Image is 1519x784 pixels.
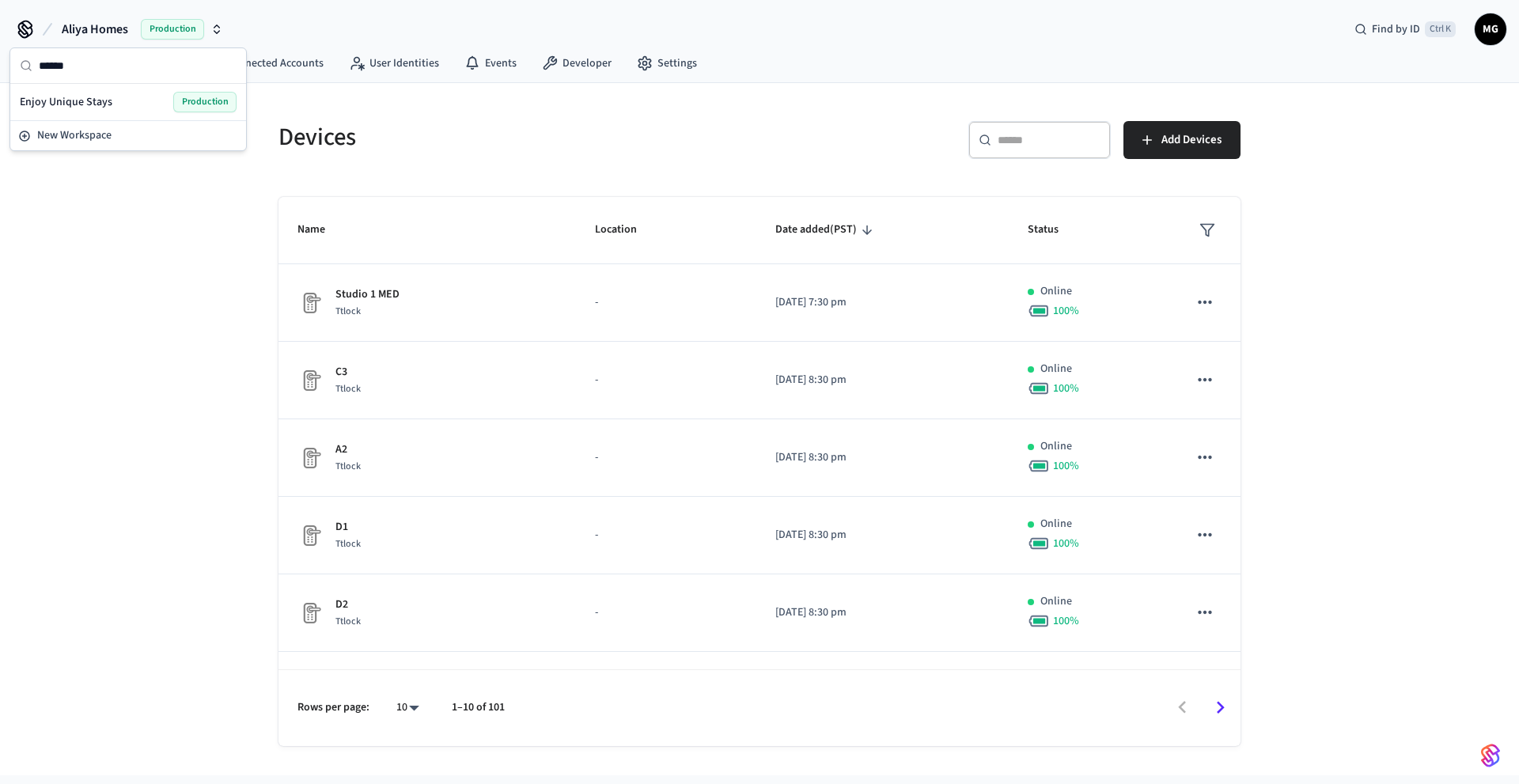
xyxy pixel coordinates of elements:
[1342,15,1468,44] div: Find by IDCtrl K
[297,290,323,316] img: Placeholder Lock Image
[775,218,877,242] span: Date added(PST)
[775,449,989,466] p: [DATE] 8:30 pm
[595,527,737,543] p: -
[1028,218,1079,242] span: Status
[278,121,750,153] h5: Devices
[335,305,361,318] span: Ttlock
[595,218,657,242] span: Location
[452,699,505,716] p: 1–10 of 101
[1475,13,1506,45] button: MG
[1040,593,1072,610] p: Online
[775,604,989,621] p: [DATE] 8:30 pm
[1476,15,1505,44] span: MG
[62,20,128,39] span: Aliya Homes
[1053,303,1079,319] span: 100 %
[336,49,452,78] a: User Identities
[37,127,112,144] span: New Workspace
[297,600,323,626] img: Placeholder Lock Image
[1053,536,1079,551] span: 100 %
[775,294,989,311] p: [DATE] 7:30 pm
[1040,283,1072,300] p: Online
[1053,458,1079,474] span: 100 %
[335,460,361,473] span: Ttlock
[297,368,323,393] img: Placeholder Lock Image
[388,696,426,719] div: 10
[775,527,989,543] p: [DATE] 8:30 pm
[595,372,737,388] p: -
[193,49,336,78] a: Connected Accounts
[297,699,369,716] p: Rows per page:
[297,523,323,548] img: Placeholder Lock Image
[595,604,737,621] p: -
[335,441,361,458] p: A2
[529,49,624,78] a: Developer
[624,49,710,78] a: Settings
[1425,21,1456,37] span: Ctrl K
[595,449,737,466] p: -
[1040,438,1072,455] p: Online
[141,19,204,40] span: Production
[335,382,361,396] span: Ttlock
[335,615,361,628] span: Ttlock
[12,123,244,149] button: New Workspace
[1040,361,1072,377] p: Online
[335,286,400,303] p: Studio 1 MED
[452,49,529,78] a: Events
[595,294,737,311] p: -
[335,364,361,381] p: C3
[1053,613,1079,629] span: 100 %
[297,445,323,471] img: Placeholder Lock Image
[1053,381,1079,396] span: 100 %
[10,84,246,120] div: Suggestions
[1372,21,1420,37] span: Find by ID
[1202,689,1239,726] button: Go to next page
[1040,516,1072,532] p: Online
[1481,743,1500,768] img: SeamLogoGradient.69752ec5.svg
[775,372,989,388] p: [DATE] 8:30 pm
[335,519,361,536] p: D1
[173,92,237,112] span: Production
[1123,121,1241,159] button: Add Devices
[20,94,112,110] span: Enjoy Unique Stays
[335,537,361,551] span: Ttlock
[335,597,361,613] p: D2
[297,218,346,242] span: Name
[1161,130,1222,150] span: Add Devices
